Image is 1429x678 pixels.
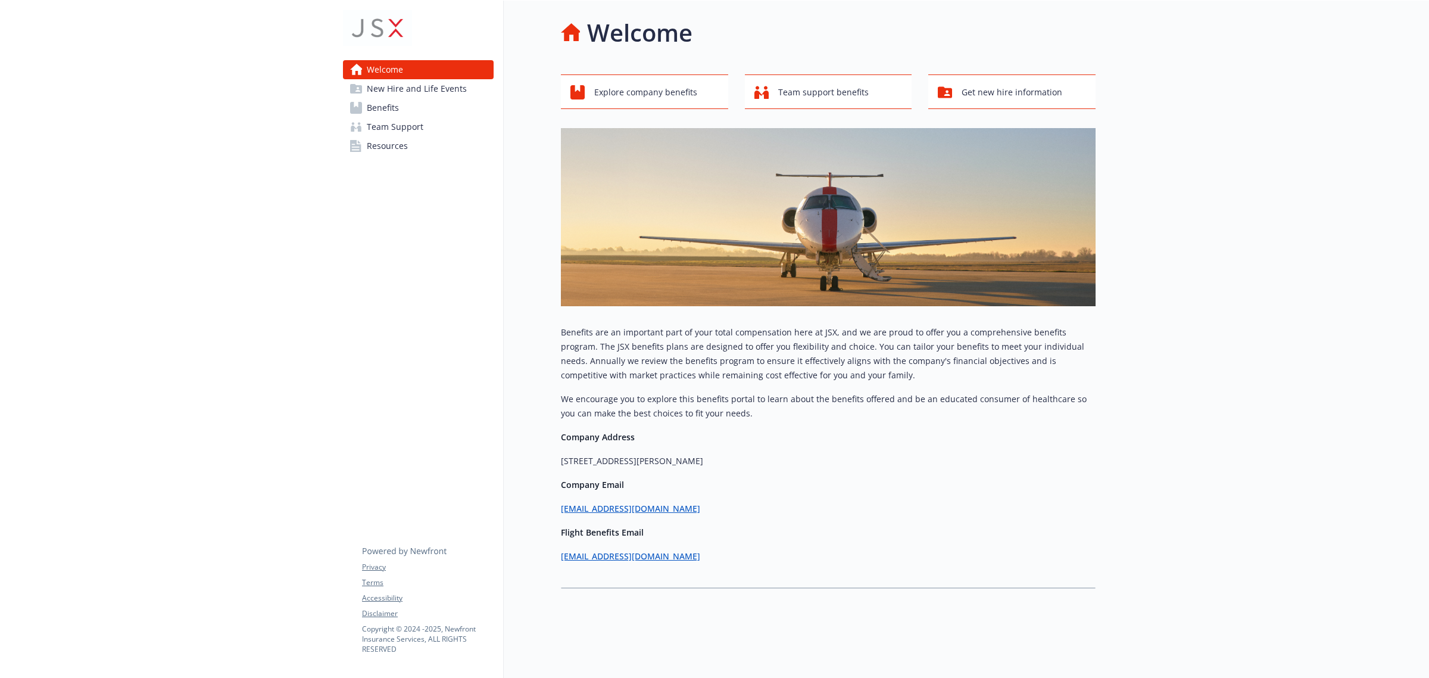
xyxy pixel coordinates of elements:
[362,593,493,604] a: Accessibility
[561,527,644,538] strong: Flight Benefits Email
[928,74,1096,109] button: Get new hire information
[362,562,493,573] a: Privacy
[561,431,635,443] strong: Company Address
[343,60,494,79] a: Welcome
[587,15,692,51] h1: Welcome
[745,74,912,109] button: Team support benefits
[367,79,467,98] span: New Hire and Life Events
[343,117,494,136] a: Team Support
[343,136,494,155] a: Resources
[367,136,408,155] span: Resources
[561,74,728,109] button: Explore company benefits
[594,81,697,104] span: Explore company benefits
[561,325,1096,382] p: Benefits are an important part of your total compensation here at JSX, and we are proud to offer ...
[561,392,1096,421] p: We encourage you to explore this benefits portal to learn about the benefits offered and be an ed...
[561,128,1096,306] img: overview page banner
[362,624,493,654] p: Copyright © 2024 - 2025 , Newfront Insurance Services, ALL RIGHTS RESERVED
[343,98,494,117] a: Benefits
[343,79,494,98] a: New Hire and Life Events
[367,60,403,79] span: Welcome
[778,81,869,104] span: Team support benefits
[367,117,423,136] span: Team Support
[362,608,493,619] a: Disclaimer
[962,81,1062,104] span: Get new hire information
[367,98,399,117] span: Benefits
[561,503,700,514] a: [EMAIL_ADDRESS][DOMAIN_NAME]
[561,479,624,490] strong: Company Email
[561,551,700,562] a: [EMAIL_ADDRESS][DOMAIN_NAME]
[561,454,1096,468] p: [STREET_ADDRESS][PERSON_NAME]
[362,577,493,588] a: Terms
